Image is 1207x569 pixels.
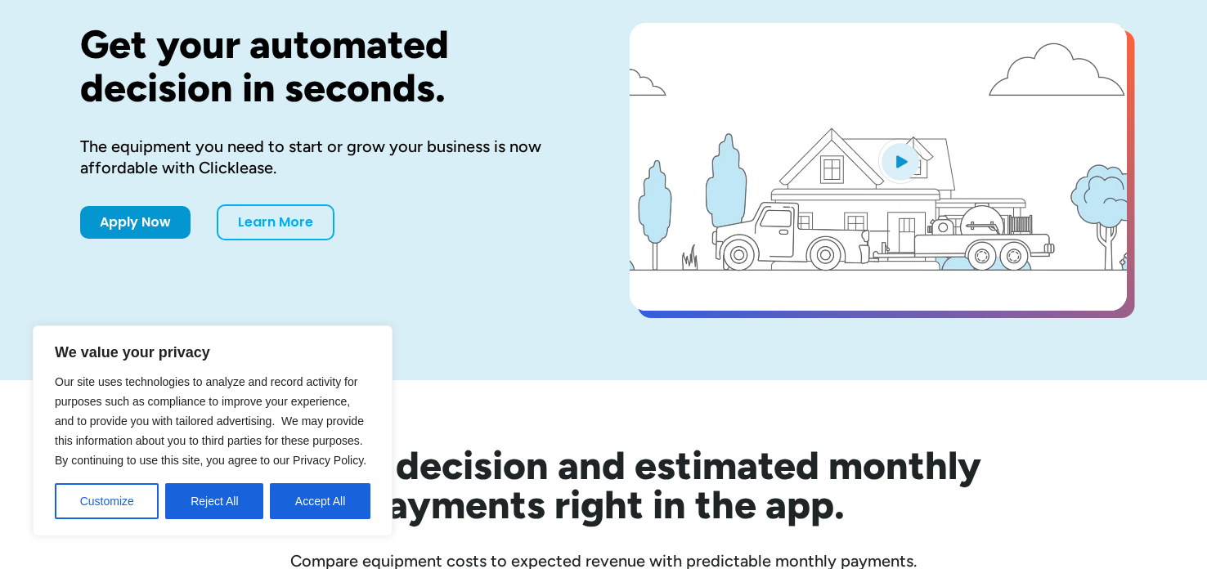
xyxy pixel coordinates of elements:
button: Reject All [165,483,263,519]
div: We value your privacy [33,325,393,536]
a: open lightbox [630,23,1127,311]
img: Blue play button logo on a light blue circular background [878,138,922,184]
a: Learn More [217,204,334,240]
a: Apply Now [80,206,191,239]
p: We value your privacy [55,343,370,362]
button: Accept All [270,483,370,519]
button: Customize [55,483,159,519]
h2: See your decision and estimated monthly payments right in the app. [146,446,1061,524]
span: Our site uses technologies to analyze and record activity for purposes such as compliance to impr... [55,375,366,467]
div: The equipment you need to start or grow your business is now affordable with Clicklease. [80,136,577,178]
h1: Get your automated decision in seconds. [80,23,577,110]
